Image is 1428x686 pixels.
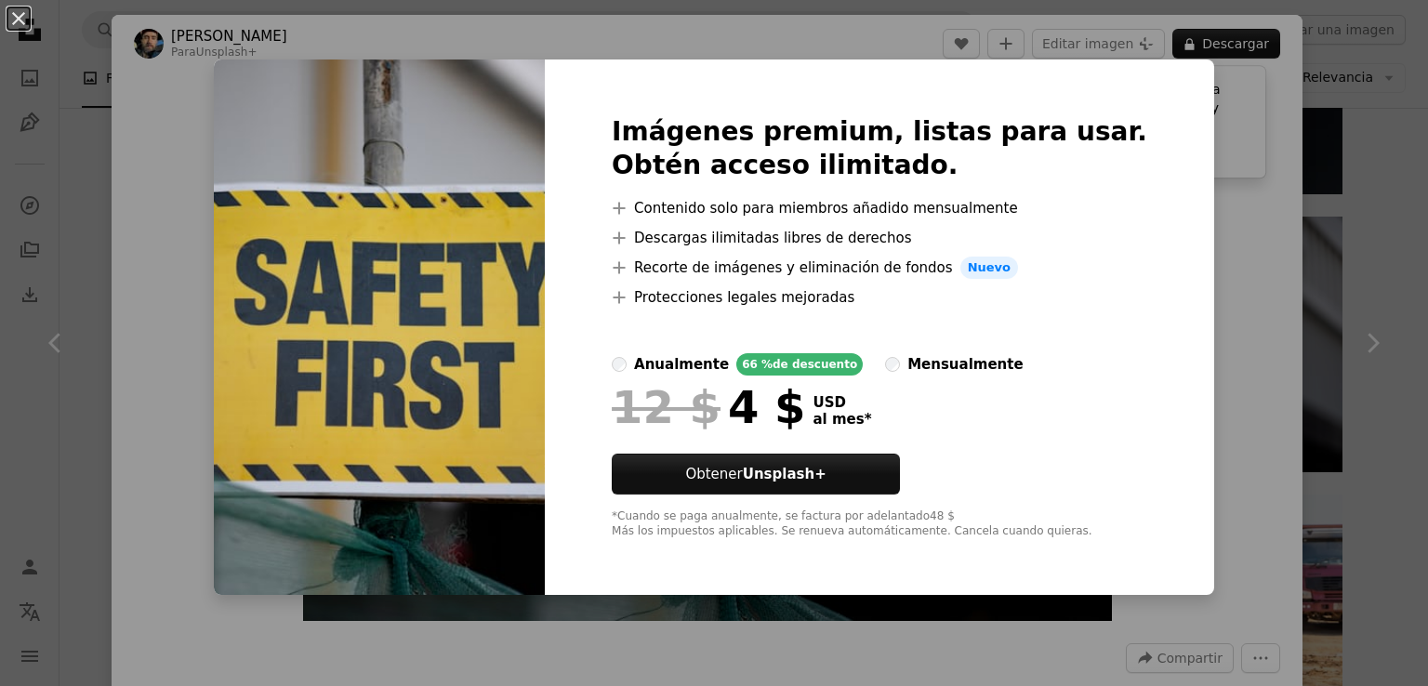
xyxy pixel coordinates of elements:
[612,227,1147,249] li: Descargas ilimitadas libres de derechos
[612,383,805,431] div: 4 $
[907,353,1023,376] div: mensualmente
[634,353,729,376] div: anualmente
[612,286,1147,309] li: Protecciones legales mejoradas
[813,394,871,411] span: USD
[960,257,1018,279] span: Nuevo
[885,357,900,372] input: mensualmente
[214,59,545,595] img: premium_photo-1677529102407-0d075eb2cbb9
[612,115,1147,182] h2: Imágenes premium, listas para usar. Obtén acceso ilimitado.
[612,454,900,495] button: ObtenerUnsplash+
[612,357,627,372] input: anualmente66 %de descuento
[612,509,1147,539] div: *Cuando se paga anualmente, se factura por adelantado 48 $ Más los impuestos aplicables. Se renue...
[813,411,871,428] span: al mes *
[612,383,721,431] span: 12 $
[612,257,1147,279] li: Recorte de imágenes y eliminación de fondos
[612,197,1147,219] li: Contenido solo para miembros añadido mensualmente
[736,353,863,376] div: 66 % de descuento
[743,466,826,482] strong: Unsplash+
